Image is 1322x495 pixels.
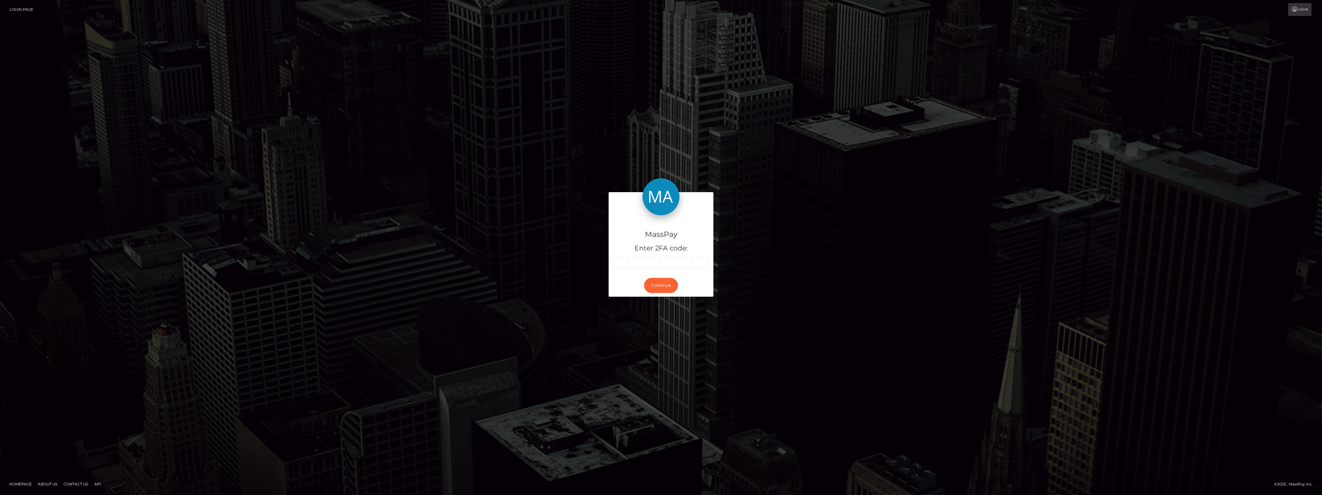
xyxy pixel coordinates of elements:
h5: Enter 2FA code: [613,244,709,253]
a: Homepage [7,479,34,489]
a: Contact Us [61,479,91,489]
a: Login Page [10,3,33,16]
div: © 2025 , MassPay Inc. [1274,481,1317,488]
img: MassPay [643,178,679,215]
h4: MassPay [613,229,709,240]
a: Login [1288,3,1312,16]
a: API [92,479,104,489]
a: About Us [35,479,60,489]
button: Continue [644,278,678,293]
